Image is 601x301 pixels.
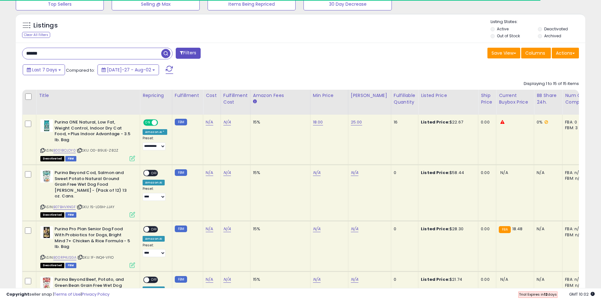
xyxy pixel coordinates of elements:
[253,170,305,176] div: 15%
[97,64,159,75] button: [DATE]-27 - Aug-02
[175,92,200,99] div: Fulfillment
[351,92,388,99] div: [PERSON_NAME]
[544,33,561,39] label: Archived
[55,119,131,144] b: Purina ONE Natural, Low Fat, Weight Control, Indoor Dry Cat Food, +Plus Indoor Advantage - 3.5 lb...
[421,119,450,125] b: Listed Price:
[351,119,362,125] a: 25.00
[537,119,557,125] div: 0%
[421,119,473,125] div: $22.67
[6,291,29,297] strong: Copyright
[77,148,118,153] span: | SKU: O0-89UE-Z82Z
[223,119,231,125] a: N/A
[157,120,167,125] span: OFF
[149,277,159,283] span: OFF
[40,170,53,183] img: 51pE8KJy4gL._SL40_.jpg
[65,263,77,268] span: FBM
[552,48,579,58] button: Actions
[175,119,187,125] small: FBM
[65,212,77,218] span: FBM
[481,92,493,105] div: Ship Price
[519,292,557,297] span: Trial Expires in days
[421,226,450,232] b: Listed Price:
[394,226,413,232] div: 0
[223,92,248,105] div: Fulfillment Cost
[565,119,586,125] div: FBA: 0
[223,226,231,232] a: N/A
[40,170,135,217] div: ASIN:
[176,48,200,59] button: Filters
[499,92,531,105] div: Current Buybox Price
[351,170,358,176] a: N/A
[143,243,167,257] div: Preset:
[537,170,557,176] div: N/A
[33,21,58,30] h5: Listings
[497,26,509,32] label: Active
[175,169,187,176] small: FBM
[313,276,321,283] a: N/A
[40,212,64,218] span: All listings that are unavailable for purchase on Amazon for any reason other than out-of-stock
[223,170,231,176] a: N/A
[206,276,213,283] a: N/A
[491,19,585,25] p: Listing States:
[481,226,491,232] div: 0.00
[53,148,76,153] a: B0018CLOY0
[481,277,491,282] div: 0.00
[223,276,231,283] a: N/A
[143,187,167,201] div: Preset:
[55,226,131,251] b: Purina Pro Plan Senior Dog Food With Probiotics for Dogs, Bright Mind 7+ Chicken & Rice Formula -...
[22,32,50,38] div: Clear All Filters
[23,64,65,75] button: Last 7 Days
[107,67,151,73] span: [DATE]-27 - Aug-02
[499,226,510,233] small: FBA
[53,255,76,260] a: B00RP4USGA
[565,176,586,181] div: FBM: n/a
[512,226,523,232] span: 18.48
[524,81,579,87] div: Displaying 1 to 15 of 15 items
[53,204,76,210] a: B07BHVXNGF
[544,26,568,32] label: Deactivated
[253,92,308,99] div: Amazon Fees
[144,120,152,125] span: ON
[206,92,218,99] div: Cost
[537,92,560,105] div: BB Share 24h.
[40,226,53,239] img: 41YOD8T9M3L._SL40_.jpg
[421,92,475,99] div: Listed Price
[206,170,213,176] a: N/A
[351,226,358,232] a: N/A
[77,204,115,209] span: | SKU: 15-LG9H-JJAY
[487,48,520,58] button: Save View
[394,277,413,282] div: 0
[40,277,53,289] img: 51A9SThY21L._SL40_.jpg
[500,276,508,282] span: N/A
[143,92,169,99] div: Repricing
[421,170,450,176] b: Listed Price:
[313,226,321,232] a: N/A
[55,170,131,201] b: Purina Beyond Cod, Salmon and Sweet Potato Natural Ground Grain Free Wet Dog Food [PERSON_NAME] -...
[39,92,137,99] div: Title
[313,119,323,125] a: 18.00
[394,170,413,176] div: 0
[313,92,345,99] div: Min Price
[525,50,545,56] span: Columns
[421,276,450,282] b: Listed Price:
[313,170,321,176] a: N/A
[497,33,520,39] label: Out of Stock
[54,291,81,297] a: Terms of Use
[65,156,77,161] span: FBM
[481,170,491,176] div: 0.00
[565,232,586,238] div: FBM: n/a
[569,291,595,297] span: 2025-08-10 10:02 GMT
[6,292,109,298] div: seller snap | |
[351,276,358,283] a: N/A
[537,226,557,232] div: N/A
[421,170,473,176] div: $58.44
[143,236,165,242] div: Amazon AI
[175,276,187,283] small: FBM
[143,136,167,150] div: Preset:
[82,291,109,297] a: Privacy Policy
[500,170,508,176] span: N/A
[149,171,159,176] span: OFF
[565,277,586,282] div: FBA: n/a
[143,129,167,135] div: Amazon AI *
[175,226,187,232] small: FBM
